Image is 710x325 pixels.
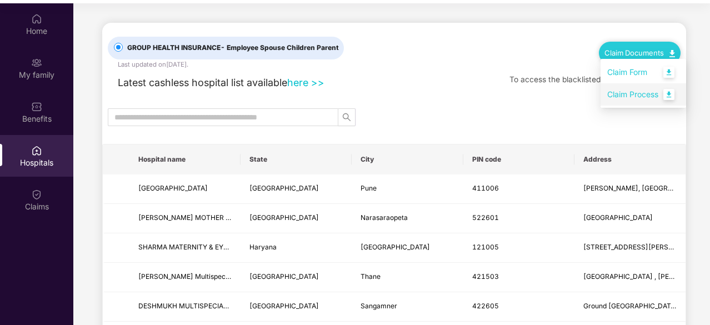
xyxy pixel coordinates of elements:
span: Address [583,155,677,164]
td: Pune [352,174,463,204]
span: [STREET_ADDRESS][PERSON_NAME] [583,243,703,251]
span: To access the blacklisted hospitals [509,75,634,84]
td: Maharashtra [241,292,352,322]
td: Narasaraopeta [352,204,463,233]
img: svg+xml;base64,PHN2ZyBpZD0iSG9tZSIgeG1sbnM9Imh0dHA6Ly93d3cudzMub3JnLzIwMDAvc3ZnIiB3aWR0aD0iMjAiIG... [31,13,42,24]
span: Narasaraopeta [361,213,408,222]
span: 421503 [472,272,499,281]
span: SHARMA MATERNITY & EYE CENTRE [138,243,256,251]
td: Maharashtra [241,263,352,292]
img: svg+xml;base64,PHN2ZyB4bWxucz0iaHR0cDovL3d3dy53My5vcmcvMjAwMC9zdmciIHdpZHRoPSIxMC40IiBoZWlnaHQ9Ij... [669,50,675,57]
td: SRI SRINIVASA MOTHER AND CHILD HOSPITAL [129,204,241,233]
span: 121005 [472,243,499,251]
td: Andhra Pradesh [241,204,352,233]
img: svg+xml;base64,PHN2ZyBpZD0iQ2xhaW0iIHhtbG5zPSJodHRwOi8vd3d3LnczLm9yZy8yMDAwL3N2ZyIgd2lkdGg9IjIwIi... [31,189,42,200]
span: [GEOGRAPHIC_DATA] [583,213,653,222]
span: GROUP HEALTH INSURANCE [123,43,343,53]
span: [PERSON_NAME] MOTHER AND CHILD HOSPITAL [138,213,297,222]
td: Haryana [241,233,352,263]
img: svg+xml;base64,PHN2ZyBpZD0iQmVuZWZpdHMiIHhtbG5zPSJodHRwOi8vd3d3LnczLm9yZy8yMDAwL3N2ZyIgd2lkdGg9Ij... [31,101,42,112]
th: City [352,144,463,174]
td: DESHMUKH MULTISPECIALITY HOSPITAL [129,292,241,322]
span: 411006 [472,184,499,192]
span: Sangamner [361,302,397,310]
td: Siddharth Mension, Pune Nagar Road, Opp Agakhan Palace [574,174,686,204]
th: State [241,144,352,174]
a: Click here [634,75,671,84]
span: Hospital name [138,155,232,164]
span: search [338,113,355,122]
span: DESHMUKH MULTISPECIALITY HOSPITAL [138,302,272,310]
div: Last updated on [DATE] . [118,59,188,69]
span: Thane [361,272,381,281]
span: [GEOGRAPHIC_DATA] [361,243,430,251]
a: Claim Documents [604,48,675,57]
span: [GEOGRAPHIC_DATA] [249,302,319,310]
td: SHARMA MATERNITY & EYE CENTRE [129,233,241,263]
button: search [338,108,356,126]
td: SHREE HOSPITAL [129,174,241,204]
td: Maharashtra [241,174,352,204]
td: Faridabad [352,233,463,263]
span: [GEOGRAPHIC_DATA] [249,272,319,281]
td: Thane [352,263,463,292]
span: [PERSON_NAME] Multispeciality Hospital [138,272,268,281]
span: Latest cashless hospital list available [118,77,287,88]
td: 1st Floor Vasthu Arcade Building , Swami Samarth Chowk [574,263,686,292]
span: Haryana [249,243,277,251]
img: svg+xml;base64,PHN2ZyB3aWR0aD0iMjAiIGhlaWdodD0iMjAiIHZpZXdCb3g9IjAgMCAyMCAyMCIgZmlsbD0ibm9uZSIgeG... [31,57,42,68]
span: 422605 [472,302,499,310]
span: [GEOGRAPHIC_DATA] [249,213,319,222]
td: Siddhivinayak Multispeciality Hospital [129,263,241,292]
span: [GEOGRAPHIC_DATA] [249,184,319,192]
span: Pune [361,184,377,192]
td: House No 94 , New Indusrial Town, Deep Chand Bhartia Marg [574,233,686,263]
td: Sangamner [352,292,463,322]
td: Ground Floor Visawa Building, Pune Nashik Highway [574,292,686,322]
img: svg+xml;base64,PHN2ZyBpZD0iSG9zcGl0YWxzIiB4bWxucz0iaHR0cDovL3d3dy53My5vcmcvMjAwMC9zdmciIHdpZHRoPS... [31,145,42,156]
span: - Employee Spouse Children Parent [221,43,339,52]
span: [GEOGRAPHIC_DATA] [138,184,208,192]
td: Palnadu Road, Beside Municiple Library [574,204,686,233]
th: Address [574,144,686,174]
th: PIN code [463,144,574,174]
span: 522601 [472,213,499,222]
a: here >> [287,77,324,88]
th: Hospital name [129,144,241,174]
